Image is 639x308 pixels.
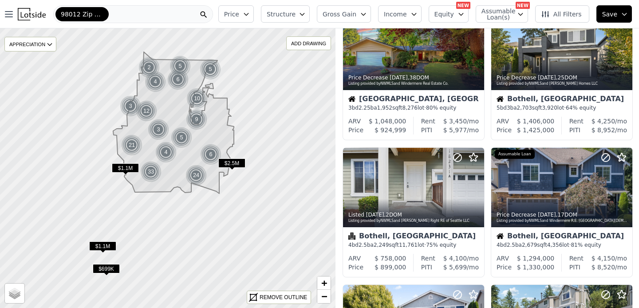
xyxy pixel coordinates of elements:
[366,212,384,218] time: 2025-08-30 07:14
[378,5,422,23] button: Income
[375,264,406,271] span: $ 899,000
[580,263,627,272] div: /mo
[167,69,189,90] img: g1.png
[120,95,142,117] img: g1.png
[287,37,331,50] div: ADD DRAWING
[456,2,470,9] div: NEW
[224,10,239,19] span: Price
[186,109,208,130] img: g1.png
[421,117,435,126] div: Rent
[171,127,193,148] img: g1.png
[140,161,162,182] img: g1.png
[348,218,480,224] div: Listing provided by NWMLS and [PERSON_NAME] Right RE of Seattle LLC
[317,290,331,303] a: Zoom out
[517,105,532,111] span: 2,703
[384,10,407,19] span: Income
[497,254,509,263] div: ARV
[121,134,142,156] div: 21
[200,144,221,165] div: 6
[348,95,479,104] div: [GEOGRAPHIC_DATA], [GEOGRAPHIC_DATA]
[399,242,418,248] span: 11,761
[584,117,627,126] div: /mo
[260,293,307,301] div: REMOVE OUTLINE
[348,241,479,249] div: 4 bd 2.5 ba sqft lot · 75% equity
[61,10,103,19] span: 98012 Zip Code
[148,119,170,140] img: g1.png
[18,8,46,20] img: Lotside
[348,233,479,241] div: Bothell, [GEOGRAPHIC_DATA]
[538,75,556,81] time: 2025-08-30 20:35
[535,5,589,23] button: All Filters
[348,126,363,134] div: Price
[569,126,580,134] div: PITI
[522,242,537,248] span: 2,679
[321,277,327,288] span: +
[267,10,295,19] span: Structure
[584,254,627,263] div: /mo
[218,158,245,168] span: $2.5M
[186,109,207,130] div: 9
[375,126,406,134] span: $ 924,999
[155,142,177,163] img: g1.png
[421,254,435,263] div: Rent
[317,5,371,23] button: Gross Gain
[495,150,535,159] div: Assumable Loan
[218,5,254,23] button: Price
[374,242,389,248] span: 2,249
[421,263,432,272] div: PITI
[136,100,158,122] img: g1.png
[317,276,331,290] a: Zoom in
[497,263,512,272] div: Price
[155,142,177,163] div: 4
[481,8,510,20] span: Assumable Loan(s)
[434,10,454,19] span: Equity
[516,2,530,9] div: NEW
[145,71,166,92] div: 4
[497,117,509,126] div: ARV
[580,126,627,134] div: /mo
[200,59,221,80] img: g1.png
[443,255,467,262] span: $ 4,100
[170,55,191,77] div: 5
[138,57,160,78] div: 2
[491,147,632,277] a: Price Decrease [DATE],17DOMListing provided byNWMLSand Windermere R.E. [GEOGRAPHIC_DATA][DEMOGRAP...
[185,165,207,186] img: g1.png
[497,233,627,241] div: Bothell, [GEOGRAPHIC_DATA]
[443,118,467,125] span: $ 3,450
[569,117,584,126] div: Rent
[348,254,361,263] div: ARV
[491,10,632,140] a: Price Decrease [DATE],25DOMListing provided byNWMLSand [PERSON_NAME] Homes LLCHouseBothell, [GEOG...
[136,100,157,122] div: 12
[497,95,504,103] img: House
[200,59,221,80] div: 5
[186,88,208,109] div: 10
[348,233,355,240] img: Condominium
[497,211,628,218] div: Price Decrease , 17 DOM
[497,233,504,240] img: House
[497,74,628,81] div: Price Decrease , 25 DOM
[261,5,310,23] button: Structure
[402,105,418,111] span: 8,276
[145,71,166,92] img: g1.png
[377,105,392,111] span: 1,952
[167,69,189,90] div: 6
[369,118,406,125] span: $ 1,048,000
[138,57,160,78] img: g1.png
[140,161,162,182] div: 33
[4,37,56,51] div: APPRECIATION
[602,10,617,19] span: Save
[497,104,627,111] div: 5 bd 3 ba sqft lot · 64% equity
[435,117,479,126] div: /mo
[112,163,139,176] div: $1.1M
[89,241,116,251] span: $1.1M
[432,126,479,134] div: /mo
[547,242,562,248] span: 4,356
[596,5,632,23] button: Save
[569,263,580,272] div: PITI
[517,118,555,125] span: $ 1,406,000
[93,264,120,273] span: $699K
[375,255,406,262] span: $ 758,000
[592,118,615,125] span: $ 4,250
[348,81,480,87] div: Listing provided by NWMLS and Windermere Real Estate Co.
[569,254,584,263] div: Rent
